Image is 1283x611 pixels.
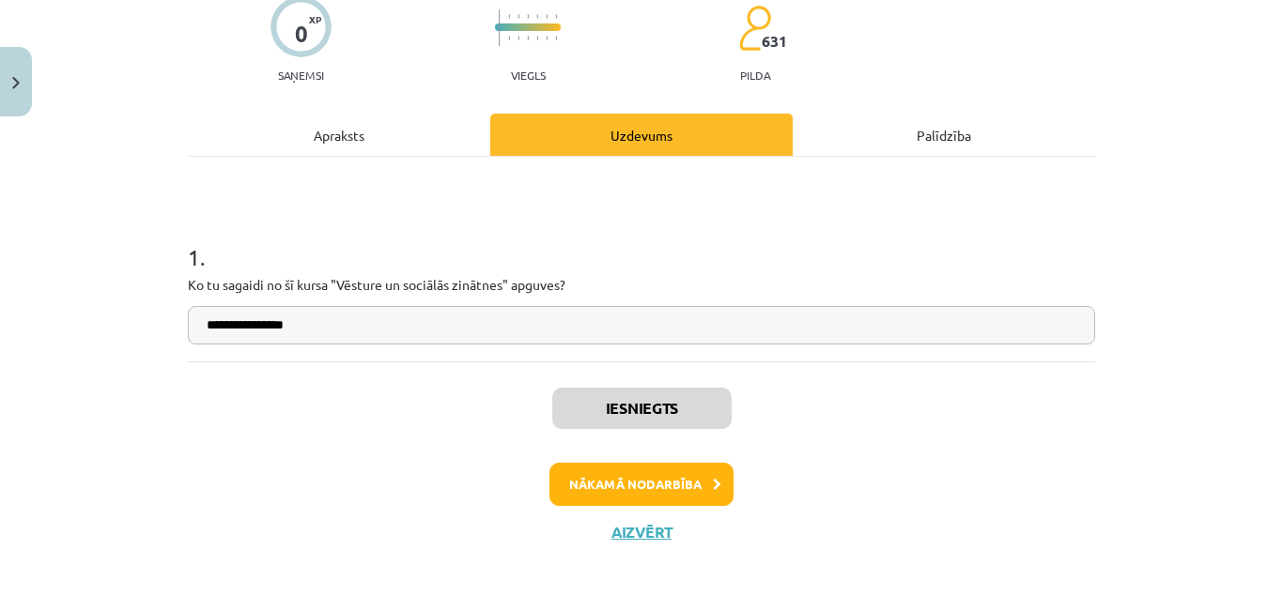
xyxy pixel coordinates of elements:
[536,36,538,40] img: icon-short-line-57e1e144782c952c97e751825c79c345078a6d821885a25fce030b3d8c18986b.svg
[552,388,732,429] button: Iesniegts
[271,69,332,82] p: Saņemsi
[527,14,529,19] img: icon-short-line-57e1e144782c952c97e751825c79c345078a6d821885a25fce030b3d8c18986b.svg
[295,21,308,47] div: 0
[606,523,677,542] button: Aizvērt
[536,14,538,19] img: icon-short-line-57e1e144782c952c97e751825c79c345078a6d821885a25fce030b3d8c18986b.svg
[499,9,501,46] img: icon-long-line-d9ea69661e0d244f92f715978eff75569469978d946b2353a9bb055b3ed8787d.svg
[511,69,546,82] p: Viegls
[793,114,1095,156] div: Palīdzība
[309,14,321,24] span: XP
[490,114,793,156] div: Uzdevums
[546,36,548,40] img: icon-short-line-57e1e144782c952c97e751825c79c345078a6d821885a25fce030b3d8c18986b.svg
[527,36,529,40] img: icon-short-line-57e1e144782c952c97e751825c79c345078a6d821885a25fce030b3d8c18986b.svg
[518,36,519,40] img: icon-short-line-57e1e144782c952c97e751825c79c345078a6d821885a25fce030b3d8c18986b.svg
[12,77,20,89] img: icon-close-lesson-0947bae3869378f0d4975bcd49f059093ad1ed9edebbc8119c70593378902aed.svg
[188,211,1095,269] h1: 1 .
[508,14,510,19] img: icon-short-line-57e1e144782c952c97e751825c79c345078a6d821885a25fce030b3d8c18986b.svg
[546,14,548,19] img: icon-short-line-57e1e144782c952c97e751825c79c345078a6d821885a25fce030b3d8c18986b.svg
[555,36,557,40] img: icon-short-line-57e1e144782c952c97e751825c79c345078a6d821885a25fce030b3d8c18986b.svg
[738,5,771,52] img: students-c634bb4e5e11cddfef0936a35e636f08e4e9abd3cc4e673bd6f9a4125e45ecb1.svg
[555,14,557,19] img: icon-short-line-57e1e144782c952c97e751825c79c345078a6d821885a25fce030b3d8c18986b.svg
[549,463,734,506] button: Nākamā nodarbība
[762,33,787,50] span: 631
[188,275,1095,295] p: Ko tu sagaidi no šī kursa "Vēsture un sociālās zinātnes" apguves?
[518,14,519,19] img: icon-short-line-57e1e144782c952c97e751825c79c345078a6d821885a25fce030b3d8c18986b.svg
[508,36,510,40] img: icon-short-line-57e1e144782c952c97e751825c79c345078a6d821885a25fce030b3d8c18986b.svg
[740,69,770,82] p: pilda
[188,114,490,156] div: Apraksts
